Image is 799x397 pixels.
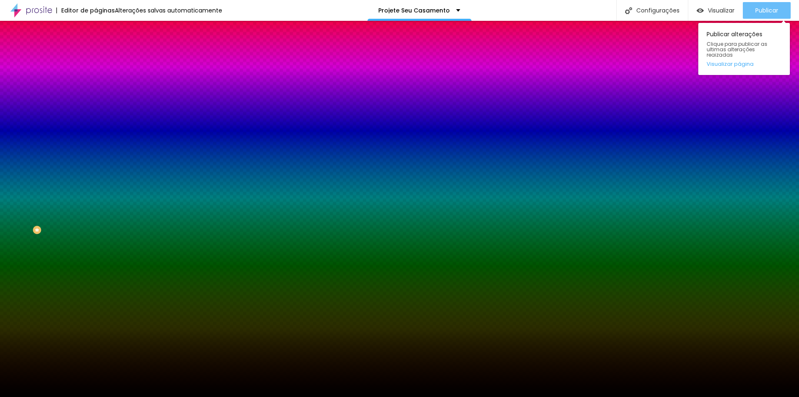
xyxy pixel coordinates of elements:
span: Publicar [755,7,778,14]
button: Publicar [743,2,791,19]
div: Publicar alterações [698,23,790,75]
img: Icone [625,7,632,14]
p: Projete Seu Casamento [378,7,450,13]
span: Clique para publicar as ultimas alterações reaizadas [707,41,782,58]
span: Visualizar [708,7,734,14]
div: Editor de páginas [56,7,115,13]
div: Alterações salvas automaticamente [115,7,222,13]
a: Visualizar página [707,61,782,67]
img: view-1.svg [697,7,704,14]
button: Visualizar [688,2,743,19]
